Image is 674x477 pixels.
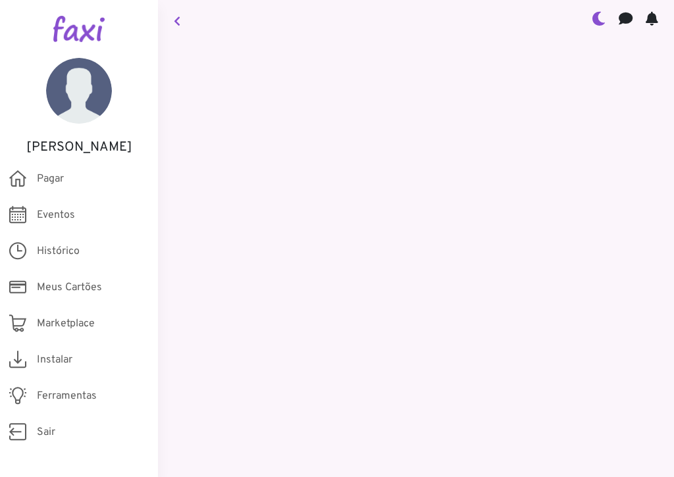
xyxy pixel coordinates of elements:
[37,207,75,223] span: Eventos
[37,171,64,187] span: Pagar
[37,243,80,259] span: Histórico
[20,139,138,155] h5: [PERSON_NAME]
[37,424,55,440] span: Sair
[37,280,102,295] span: Meus Cartões
[37,388,97,404] span: Ferramentas
[37,316,95,332] span: Marketplace
[37,352,72,368] span: Instalar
